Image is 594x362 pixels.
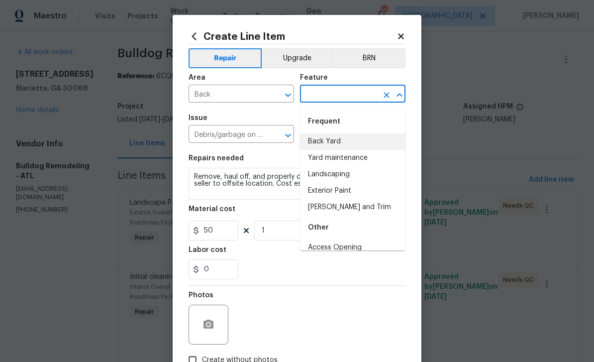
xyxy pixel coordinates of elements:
button: Upgrade [262,48,333,68]
li: Yard maintenance [300,150,405,166]
h5: Material cost [189,206,235,213]
div: Other [300,216,405,240]
h5: Repairs needed [189,155,244,162]
button: Open [281,88,295,102]
h5: Labor cost [189,246,226,253]
li: Exterior Paint [300,183,405,199]
li: [PERSON_NAME] and Trim [300,199,405,216]
button: Close [393,88,406,102]
h5: Area [189,74,205,81]
h5: Issue [189,115,207,121]
li: Landscaping [300,166,405,183]
li: Access Opening [300,240,405,256]
textarea: Remove, haul off, and properly dispose of any debris left by seller to offsite location. Cost est... [189,168,405,200]
div: Frequent [300,110,405,133]
button: Repair [189,48,262,68]
h5: Photos [189,292,213,299]
button: BRN [332,48,405,68]
li: Back Yard [300,133,405,150]
h2: Create Line Item [189,31,396,42]
button: Clear [380,88,394,102]
button: Open [281,128,295,142]
h5: Feature [300,74,328,81]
